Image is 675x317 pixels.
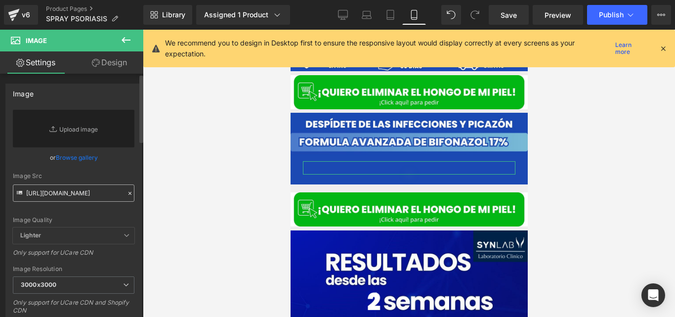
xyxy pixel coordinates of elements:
[20,231,41,239] b: Lighter
[13,217,134,224] div: Image Quality
[441,5,461,25] button: Undo
[501,10,517,20] span: Save
[74,51,145,74] a: Design
[143,5,192,25] a: New Library
[162,10,185,19] span: Library
[587,5,647,25] button: Publish
[56,149,98,166] a: Browse gallery
[13,249,134,263] div: Only support for UCare CDN
[4,5,38,25] a: v6
[13,266,134,272] div: Image Resolution
[611,43,651,54] a: Learn more
[13,184,134,202] input: Link
[21,281,56,288] b: 3000x3000
[533,5,583,25] a: Preview
[599,11,624,19] span: Publish
[651,5,671,25] button: More
[20,8,32,21] div: v6
[641,283,665,307] div: Open Intercom Messenger
[13,173,134,180] div: Image Src
[331,5,355,25] a: Desktop
[204,10,282,20] div: Assigned 1 Product
[46,15,107,23] span: SPRAY PSORIASIS
[26,37,47,45] span: Image
[402,5,426,25] a: Mobile
[165,38,611,59] p: We recommend you to design in Desktop first to ensure the responsive layout would display correct...
[13,84,34,98] div: Image
[465,5,485,25] button: Redo
[379,5,402,25] a: Tablet
[545,10,571,20] span: Preview
[355,5,379,25] a: Laptop
[46,5,143,13] a: Product Pages
[13,152,134,163] div: or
